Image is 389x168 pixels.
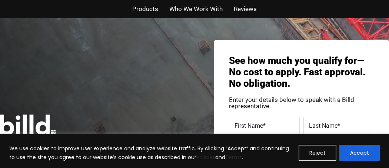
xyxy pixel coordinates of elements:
[132,4,158,14] a: Products
[229,55,375,90] h3: See how much you qualify for—No cost to apply. Fast approval. No obligation.
[225,154,242,161] a: Terms
[235,122,263,129] span: First Name
[299,145,336,161] button: Reject
[309,122,338,129] span: Last Name
[169,4,223,14] a: Who We Work With
[9,144,293,162] p: We use cookies to improve user experience and analyze website traffic. By clicking “Accept” and c...
[339,145,380,161] button: Accept
[234,4,257,14] a: Reviews
[196,154,215,161] a: Policies
[229,97,375,109] p: Enter your details below to speak with a Billd representative.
